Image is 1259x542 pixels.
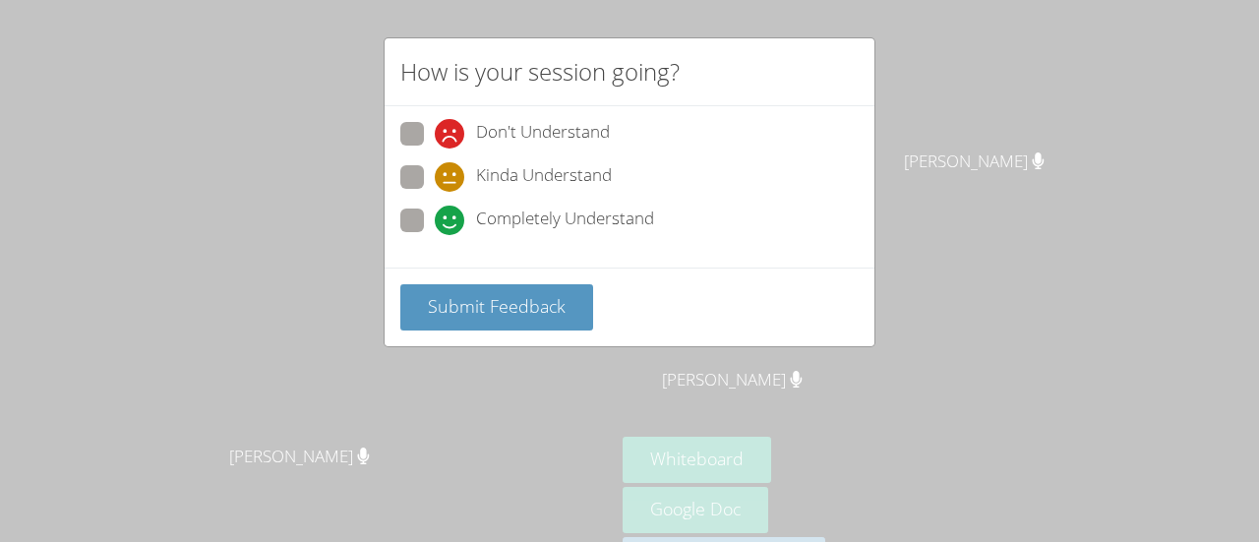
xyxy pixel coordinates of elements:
h2: How is your session going? [400,54,680,90]
span: Don't Understand [476,119,610,149]
button: Submit Feedback [400,284,593,331]
span: Submit Feedback [428,294,566,318]
span: Completely Understand [476,206,654,235]
span: Kinda Understand [476,162,612,192]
